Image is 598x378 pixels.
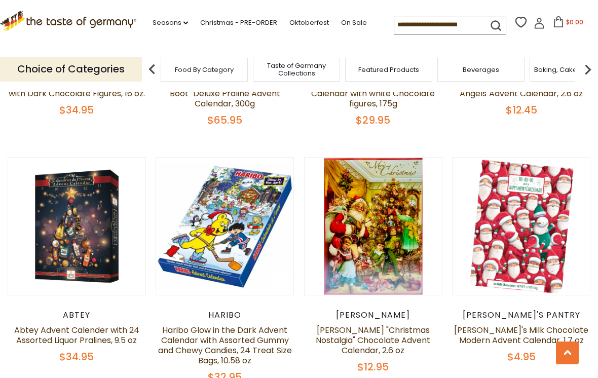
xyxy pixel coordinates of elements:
span: $65.95 [207,113,242,127]
a: Oktoberfest [289,17,329,28]
span: $12.45 [506,103,537,117]
button: $0.00 [547,16,590,31]
a: Haribo Glow in the Dark Advent Calendar with Assorted Gummy and Chewy Candies, 24 Treat Size Bags... [158,324,292,366]
div: Abtey [8,310,146,320]
a: Heilemann Children’s Advent Calendar with white Chocolate figures, 175g [311,78,435,109]
img: Heidel "Christmas Nostalgia" Chocolate Advent Calendar, 2.6 oz [305,158,442,295]
span: $34.95 [59,103,94,117]
span: $34.95 [59,350,94,364]
a: On Sale [341,17,367,28]
img: previous arrow [142,59,162,80]
a: Featured Products [358,66,419,73]
span: $4.95 [507,350,536,364]
div: Haribo [156,310,294,320]
a: Christmas - PRE-ORDER [200,17,277,28]
a: Abtey Advent Calender with 24 Assorted Liquor Pralines, 9.5 oz [14,324,139,346]
div: [PERSON_NAME] [304,310,442,320]
a: [PERSON_NAME] "Christmas Nostalgia" Chocolate Advent Calendar, 2.6 oz [316,324,430,356]
span: $0.00 [566,18,583,26]
a: Taste of Germany Collections [256,62,337,77]
img: Haribo Glow in the Dark Advent Calendar with Assorted Gummy and Chewy Candies, 24 Treat Size Bags... [156,158,293,295]
a: Seasons [153,17,188,28]
span: $29.95 [356,113,390,127]
div: [PERSON_NAME]'s Pantry [452,310,590,320]
span: $12.95 [357,360,389,374]
a: Food By Category [175,66,234,73]
img: Abtey Advent Calender with 24 Assorted Liquor Pralines, 9.5 oz [8,158,145,295]
a: Beverages [463,66,499,73]
a: [PERSON_NAME]'s Milk Chocolate Modern Advent Calendar, 1.7 oz [454,324,588,346]
a: Heilemann "St. [PERSON_NAME] Boot" Deluxe Praline Advent Calendar, 300g [162,78,288,109]
img: Erika [453,158,590,295]
img: next arrow [578,59,598,80]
